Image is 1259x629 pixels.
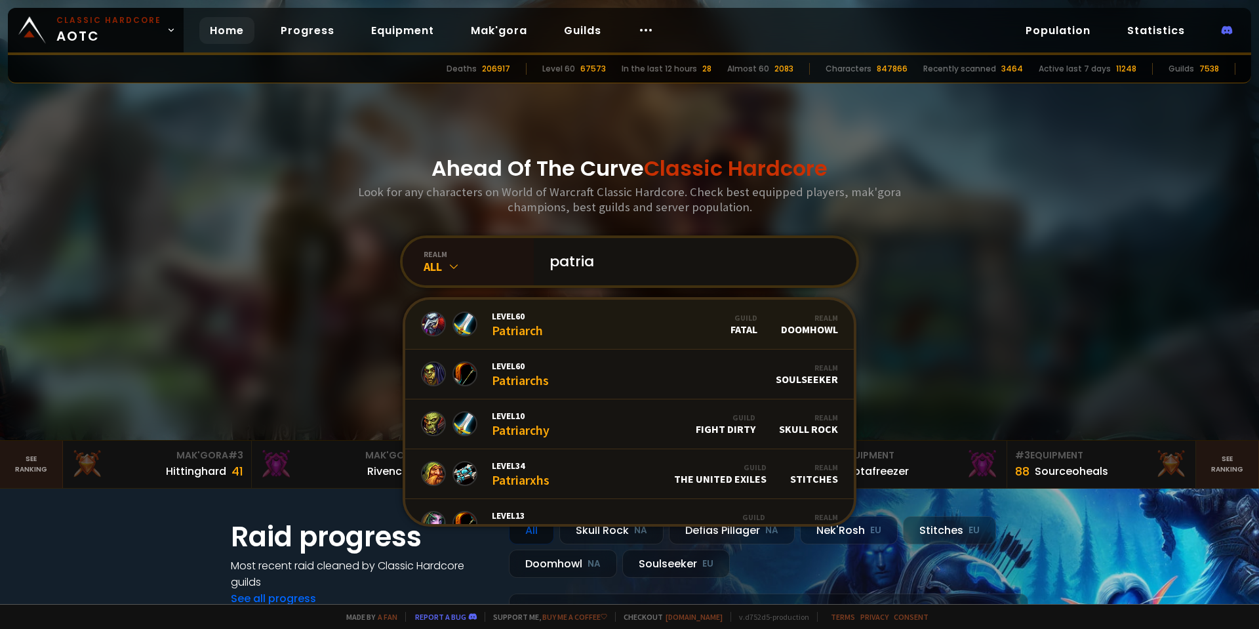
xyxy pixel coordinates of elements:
[405,350,854,399] a: Level60PatriarchsRealmSoulseeker
[1199,63,1219,75] div: 7538
[615,612,723,622] span: Checkout
[622,550,730,578] div: Soulseeker
[1015,449,1030,462] span: # 3
[588,558,601,571] small: NA
[353,184,906,214] h3: Look for any characters on World of Warcraft Classic Hardcore. Check best equipped players, mak'g...
[702,558,713,571] small: EU
[765,524,778,537] small: NA
[166,463,226,479] div: Hittinghard
[776,363,838,373] div: Realm
[1039,63,1111,75] div: Active last 7 days
[542,612,607,622] a: Buy me a coffee
[492,360,549,372] span: Level 60
[870,524,881,537] small: EU
[776,363,838,386] div: Soulseeker
[63,441,252,488] a: Mak'Gora#3Hittinghard41
[779,413,838,436] div: Skull Rock
[415,612,466,622] a: Report a bug
[1015,449,1188,462] div: Equipment
[781,313,838,336] div: Doomhowl
[730,612,809,622] span: v. d752d5 - production
[492,360,549,388] div: Patriarchs
[969,524,980,537] small: EU
[826,449,999,462] div: Equipment
[231,462,243,480] div: 41
[231,591,316,606] a: See all progress
[431,153,828,184] h1: Ahead Of The Curve
[199,17,254,44] a: Home
[559,516,664,544] div: Skull Rock
[71,449,243,462] div: Mak'Gora
[228,449,243,462] span: # 3
[492,510,557,521] span: Level 13
[231,516,493,558] h1: Raid progress
[361,17,445,44] a: Equipment
[485,612,607,622] span: Support me,
[1117,17,1195,44] a: Statistics
[405,449,854,499] a: Level34PatriarxhsGuildThe United ExilesRealmStitches
[56,14,161,26] small: Classic Hardcore
[696,413,755,436] div: Fight Dirty
[666,612,723,622] a: [DOMAIN_NAME]
[903,516,996,544] div: Stitches
[405,399,854,449] a: Level10PatriarchyGuildFight DirtyRealmSkull Rock
[781,313,838,323] div: Realm
[270,17,345,44] a: Progress
[1196,441,1259,488] a: Seeranking
[818,441,1007,488] a: #2Equipment88Notafreezer
[56,14,161,46] span: AOTC
[260,449,432,462] div: Mak'Gora
[634,524,647,537] small: NA
[492,460,550,488] div: Patriarxhs
[509,516,554,544] div: All
[696,413,755,422] div: Guild
[690,512,765,535] div: Widow Makers
[1007,441,1196,488] a: #3Equipment88Sourceoheals
[826,63,871,75] div: Characters
[367,463,409,479] div: Rivench
[860,612,889,622] a: Privacy
[846,463,909,479] div: Notafreezer
[690,512,765,522] div: Guild
[790,462,838,472] div: Realm
[644,153,828,183] span: Classic Hardcore
[447,63,477,75] div: Deaths
[580,63,606,75] div: 67573
[894,612,929,622] a: Consent
[622,63,697,75] div: In the last 12 hours
[674,462,767,485] div: The United Exiles
[789,512,838,535] div: Nek'Rosh
[730,313,757,336] div: Fatal
[774,63,793,75] div: 2083
[789,512,838,522] div: Realm
[492,410,550,438] div: Patriarchy
[509,550,617,578] div: Doomhowl
[1015,17,1101,44] a: Population
[492,310,543,322] span: Level 60
[405,300,854,350] a: Level60PatriarchGuildFatalRealmDoomhowl
[1116,63,1136,75] div: 11248
[1015,462,1029,480] div: 88
[492,310,543,338] div: Patriarch
[674,462,767,472] div: Guild
[831,612,855,622] a: Terms
[509,594,1028,628] a: [DATE]zgpetri on godDefias Pillager8 /90
[492,410,550,422] span: Level 10
[460,17,538,44] a: Mak'gora
[482,63,510,75] div: 206917
[669,516,795,544] div: Defias Pillager
[800,516,898,544] div: Nek'Rosh
[338,612,397,622] span: Made by
[923,63,996,75] div: Recently scanned
[378,612,397,622] a: a fan
[542,238,841,285] input: Search a character...
[779,413,838,422] div: Realm
[877,63,908,75] div: 847866
[730,313,757,323] div: Guild
[252,441,441,488] a: Mak'Gora#2Rivench100
[492,510,557,538] div: Patriarcado
[424,259,534,274] div: All
[727,63,769,75] div: Almost 60
[702,63,711,75] div: 28
[553,17,612,44] a: Guilds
